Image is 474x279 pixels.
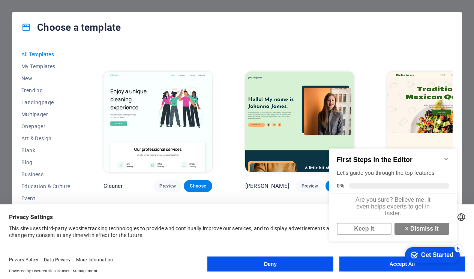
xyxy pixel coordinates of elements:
[159,183,176,189] span: Preview
[21,135,70,141] span: Art & Design
[245,182,289,190] p: [PERSON_NAME]
[128,106,136,113] div: 5
[21,159,70,165] span: Blog
[295,180,324,192] button: Preview
[21,171,70,177] span: Business
[21,63,70,69] span: My Templates
[103,182,123,190] p: Cleaner
[10,84,65,96] a: Keep it
[21,168,70,180] button: Business
[3,54,130,81] div: Are you sure? Believe me, it even helps experts to get in faster.
[325,180,354,192] button: Choose
[117,17,123,23] div: Minimize checklist
[21,123,70,129] span: Onepager
[21,183,70,189] span: Education & Culture
[21,195,70,201] span: Event
[103,72,212,172] img: Cleaner
[21,156,70,168] button: Blog
[153,180,182,192] button: Preview
[301,183,318,189] span: Preview
[10,30,123,38] div: Let's guide you through the top features
[21,60,70,72] button: My Templates
[21,48,70,60] button: All Templates
[21,108,70,120] button: Multipager
[21,180,70,192] button: Education & Culture
[21,96,70,108] button: Landingpage
[21,84,70,96] button: Trending
[21,87,70,93] span: Trending
[79,86,82,93] strong: ×
[21,120,70,132] button: Onepager
[21,111,70,117] span: Multipager
[245,72,354,172] img: Johanna James
[10,43,22,49] span: 0%
[21,144,70,156] button: Blank
[79,108,133,124] div: Get Started 5 items remaining, 0% complete
[190,183,206,189] span: Choose
[21,51,70,57] span: All Templates
[21,72,70,84] button: New
[21,99,70,105] span: Landingpage
[21,192,70,204] button: Event
[21,21,121,33] h4: Choose a template
[21,75,70,81] span: New
[68,84,123,96] a: × Dismiss it
[21,147,70,153] span: Blank
[95,112,127,119] div: Get Started
[21,132,70,144] button: Art & Design
[184,180,212,192] button: Choose
[10,17,123,25] h2: First Steps in the Editor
